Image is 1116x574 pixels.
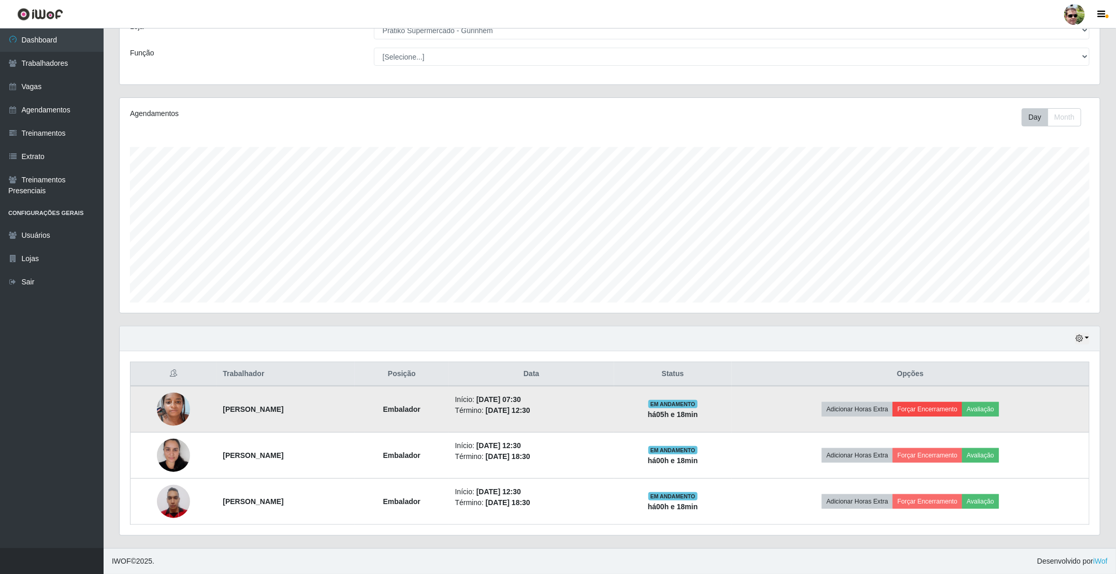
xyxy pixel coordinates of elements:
[476,441,521,450] time: [DATE] 12:30
[1048,108,1081,126] button: Month
[614,362,732,386] th: Status
[648,410,698,419] strong: há 05 h e 18 min
[223,451,283,460] strong: [PERSON_NAME]
[822,448,893,463] button: Adicionar Horas Extra
[455,394,608,405] li: Início:
[648,492,698,500] span: EM ANDAMENTO
[455,405,608,416] li: Término:
[1022,108,1048,126] button: Day
[455,451,608,462] li: Término:
[112,556,154,567] span: © 2025 .
[112,557,131,565] span: IWOF
[216,362,355,386] th: Trabalhador
[822,494,893,509] button: Adicionar Horas Extra
[157,479,190,523] img: 1747520366813.jpeg
[455,497,608,508] li: Término:
[355,362,449,386] th: Posição
[962,448,999,463] button: Avaliação
[732,362,1090,386] th: Opções
[648,446,698,454] span: EM ANDAMENTO
[648,456,698,465] strong: há 00 h e 18 min
[449,362,614,386] th: Data
[476,487,521,496] time: [DATE] 12:30
[648,503,698,511] strong: há 00 h e 18 min
[962,494,999,509] button: Avaliação
[383,405,421,413] strong: Embalador
[17,8,63,21] img: CoreUI Logo
[130,108,521,119] div: Agendamentos
[893,402,962,417] button: Forçar Encerramento
[893,448,962,463] button: Forçar Encerramento
[223,497,283,506] strong: [PERSON_NAME]
[486,498,530,507] time: [DATE] 18:30
[157,433,190,477] img: 1714754537254.jpeg
[383,497,421,506] strong: Embalador
[455,440,608,451] li: Início:
[383,451,421,460] strong: Embalador
[1022,108,1081,126] div: First group
[476,395,521,404] time: [DATE] 07:30
[157,387,190,431] img: 1756057364785.jpeg
[130,48,154,59] label: Função
[486,452,530,461] time: [DATE] 18:30
[1022,108,1090,126] div: Toolbar with button groups
[1037,556,1108,567] span: Desenvolvido por
[962,402,999,417] button: Avaliação
[455,486,608,497] li: Início:
[223,405,283,413] strong: [PERSON_NAME]
[822,402,893,417] button: Adicionar Horas Extra
[1093,557,1108,565] a: iWof
[648,400,698,408] span: EM ANDAMENTO
[893,494,962,509] button: Forçar Encerramento
[486,406,530,414] time: [DATE] 12:30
